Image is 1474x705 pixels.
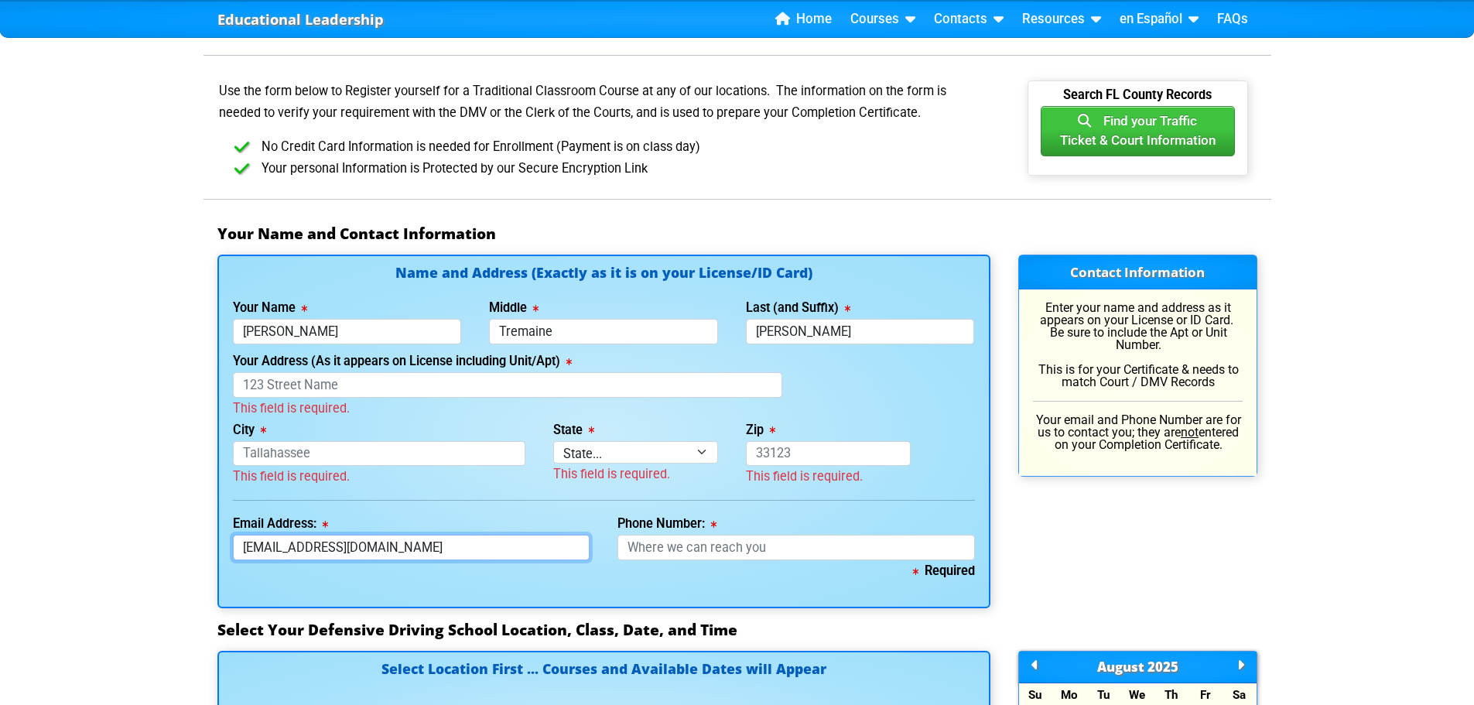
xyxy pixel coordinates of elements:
label: Last (and Suffix) [746,302,850,314]
label: Zip [746,424,775,436]
a: Educational Leadership [217,7,384,33]
label: Middle [489,302,539,314]
h4: Select Location First ... Courses and Available Dates will Appear [233,662,975,694]
button: Find your TrafficTicket & Court Information [1041,106,1235,157]
h3: Your Name and Contact Information [217,224,1257,243]
a: FAQs [1211,8,1254,31]
div: This field is required. [746,466,911,488]
u: not [1181,425,1199,440]
a: Courses [844,8,922,31]
input: First Name [233,319,462,344]
div: This field is required. [553,464,718,485]
a: Resources [1016,8,1107,31]
p: Use the form below to Register yourself for a Traditional Classroom Course at any of our location... [217,80,990,124]
li: No Credit Card Information is needed for Enrollment (Payment is on class day) [242,136,990,159]
h4: Name and Address (Exactly as it is on your License/ID Card) [233,266,975,279]
p: Enter your name and address as it appears on your License or ID Card. Be sure to include the Apt ... [1033,302,1243,388]
a: Contacts [928,8,1010,31]
input: 123 Street Name [233,372,782,398]
li: Your personal Information is Protected by our Secure Encryption Link [242,158,990,180]
h3: Contact Information [1019,255,1257,289]
h3: Select Your Defensive Driving School Location, Class, Date, and Time [217,621,1257,639]
div: This field is required. [233,398,782,419]
a: en Español [1113,8,1205,31]
input: Tallahassee [233,441,526,467]
b: Search FL County Records [1063,87,1212,115]
input: myname@domain.com [233,535,590,560]
a: Home [769,8,838,31]
b: Required [913,563,975,578]
div: This field is required. [233,466,526,488]
label: State [553,424,594,436]
input: Where we can reach you [617,535,975,560]
label: City [233,424,266,436]
input: Middle Name [489,319,718,344]
p: Your email and Phone Number are for us to contact you; they are entered on your Completion Certif... [1033,414,1243,451]
label: Your Name [233,302,307,314]
span: August [1097,658,1144,676]
input: 33123 [746,441,911,467]
label: Phone Number: [617,518,716,530]
label: Your Address (As it appears on License including Unit/Apt) [233,355,572,368]
input: Last Name [746,319,975,344]
label: Email Address: [233,518,328,530]
span: 2025 [1147,658,1178,676]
